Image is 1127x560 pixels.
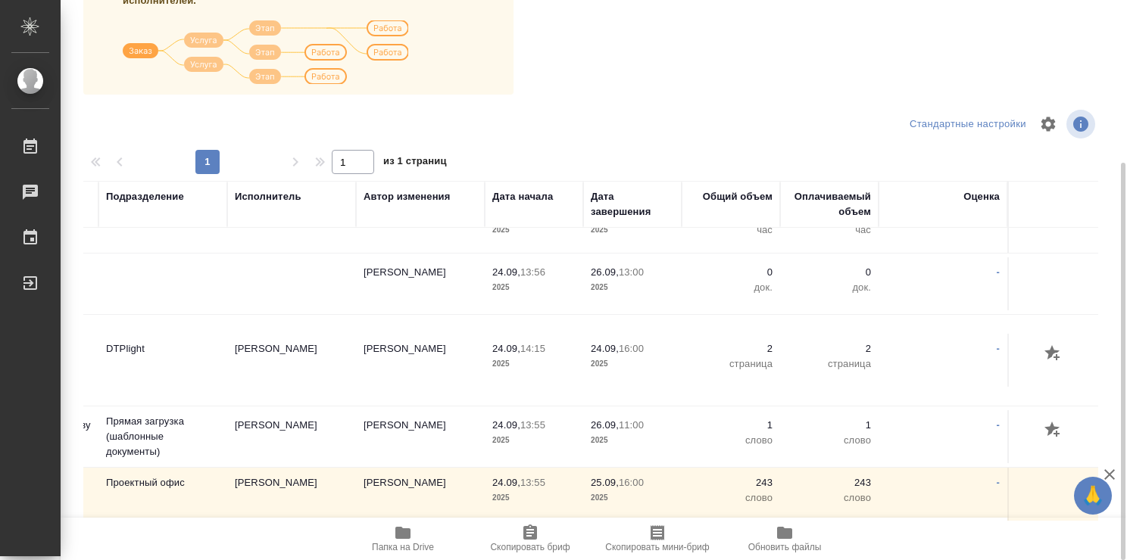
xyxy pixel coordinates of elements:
[1074,477,1112,515] button: 🙏
[689,433,773,448] p: слово
[689,356,773,372] p: страница
[591,343,619,354] p: 24.09,
[364,189,450,204] div: Автор изменения
[619,419,644,431] p: 11:00
[591,189,674,219] div: Дата завершения
[492,343,520,354] p: 24.09,
[689,280,773,295] p: док.
[1066,110,1098,138] span: Посмотреть информацию
[689,341,773,356] p: 2
[906,113,1030,136] div: split button
[520,477,545,488] p: 13:55
[619,343,644,354] p: 16:00
[98,468,227,521] td: Проектный офис
[963,189,1000,204] div: Оценка
[721,518,848,560] button: Обновить файлы
[591,266,619,278] p: 26.09,
[591,356,674,372] p: 2025
[490,542,570,552] span: Скопировать бриф
[339,518,467,560] button: Папка на Drive
[788,189,871,219] div: Оплачиваемый объем
[594,518,721,560] button: Скопировать мини-бриф
[372,542,434,552] span: Папка на Drive
[1030,106,1066,142] span: Настроить таблицу
[1080,480,1106,512] span: 🙏
[356,257,485,310] td: [PERSON_NAME]
[605,542,709,552] span: Скопировать мини-бриф
[689,490,773,506] p: слово
[997,477,1000,488] a: -
[356,468,485,521] td: [PERSON_NAME]
[492,433,576,448] p: 2025
[492,490,576,506] p: 2025
[492,356,576,372] p: 2025
[98,406,227,467] td: Прямая загрузка (шаблонные документы)
[492,419,520,431] p: 24.09,
[106,189,184,204] div: Подразделение
[788,433,871,448] p: слово
[356,334,485,387] td: [PERSON_NAME]
[591,222,674,238] p: 2025
[591,280,674,295] p: 2025
[689,265,773,280] p: 0
[492,477,520,488] p: 24.09,
[356,410,485,463] td: [PERSON_NAME]
[520,343,545,354] p: 14:15
[997,343,1000,354] a: -
[788,490,871,506] p: слово
[492,189,553,204] div: Дата начала
[591,477,619,488] p: 25.09,
[788,280,871,295] p: док.
[1041,341,1066,367] button: Добавить оценку
[748,542,822,552] span: Обновить файлы
[492,266,520,278] p: 24.09,
[788,222,871,238] p: час
[235,189,301,204] div: Исполнитель
[227,410,356,463] td: [PERSON_NAME]
[788,265,871,280] p: 0
[788,418,871,433] p: 1
[227,334,356,387] td: [PERSON_NAME]
[997,266,1000,278] a: -
[689,418,773,433] p: 1
[788,341,871,356] p: 2
[467,518,594,560] button: Скопировать бриф
[788,356,871,372] p: страница
[689,222,773,238] p: час
[788,475,871,490] p: 243
[591,419,619,431] p: 26.09,
[591,433,674,448] p: 2025
[591,490,674,506] p: 2025
[703,189,773,204] div: Общий объем
[98,334,227,387] td: DTPlight
[492,222,576,238] p: 2025
[520,266,545,278] p: 13:56
[520,419,545,431] p: 13:55
[619,266,644,278] p: 13:00
[1041,418,1066,443] button: Добавить оценку
[383,152,447,174] span: из 1 страниц
[227,468,356,521] td: [PERSON_NAME]
[492,280,576,295] p: 2025
[997,419,1000,431] a: -
[689,475,773,490] p: 243
[619,477,644,488] p: 16:00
